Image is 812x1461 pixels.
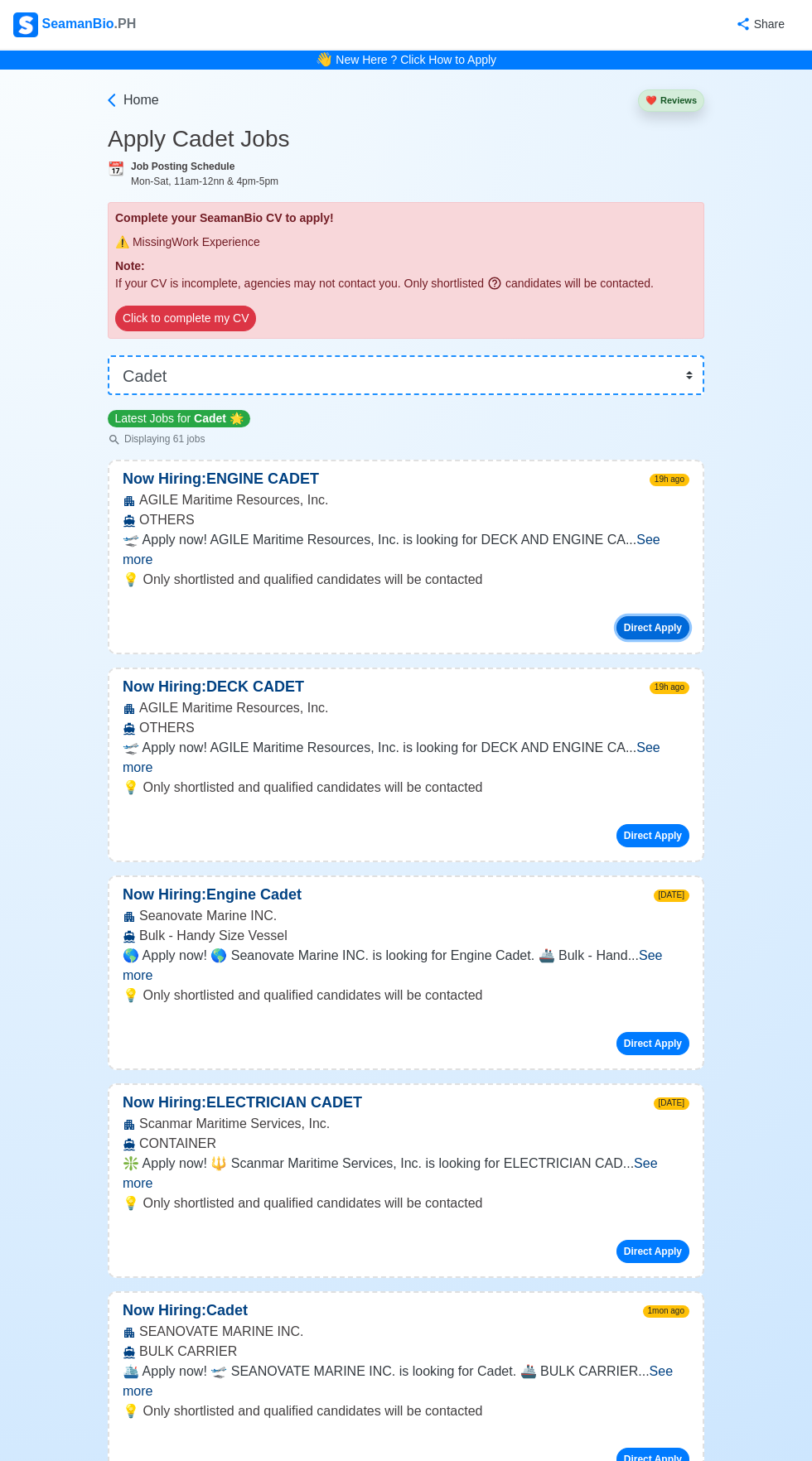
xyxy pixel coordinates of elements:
[123,948,628,962] span: 🌎 Apply now! 🌎 Seanovate Marine INC. is looking for Engine Cadet. 🚢 Bulk - Hand
[123,740,626,755] span: 🛫 Apply now! AGILE Maritime Resources, Inc. is looking for DECK AND ENGINE CA
[109,490,703,530] div: AGILE Maritime Resources, Inc. OTHERS
[109,1114,703,1154] div: Scanmar Maritime Services, Inc. CONTAINER
[108,125,704,153] h3: Apply Cadet Jobs
[109,1322,703,1362] div: SEANOVATE MARINE INC. BULK CARRIER
[643,1305,689,1318] span: 1mon ago
[336,53,496,66] a: New Here ? Click How to Apply
[123,740,660,774] span: See more
[719,8,799,41] button: Share
[230,412,244,425] span: star
[616,1032,689,1055] button: Direct Apply
[109,1092,375,1114] p: Now Hiring: ELECTRICIAN CADET
[616,616,689,639] button: Direct Apply
[123,570,689,590] p: 💡 Only shortlisted and qualified candidates will be contacted
[108,410,250,427] p: Latest Jobs for
[654,1097,689,1110] span: [DATE]
[13,12,136,37] div: SeamanBio
[108,432,250,446] p: Displaying 61 jobs
[194,412,226,425] span: Cadet
[114,17,137,31] span: .PH
[109,1299,261,1322] p: Now Hiring: Cadet
[654,890,689,902] span: [DATE]
[115,211,334,224] span: Complete your SeamanBio CV to apply!
[108,162,124,176] span: calendar
[109,906,703,946] div: Seanovate Marine INC. Bulk - Handy Size Vessel
[104,90,159,110] a: Home
[123,1401,689,1421] p: 💡 Only shortlisted and qualified candidates will be contacted
[123,986,689,1005] p: 💡 Only shortlisted and qualified candidates will be contacted
[315,49,333,70] span: bell
[616,1240,689,1263] button: Direct Apply
[131,161,234,172] b: Job Posting Schedule
[123,1156,658,1190] span: See more
[109,698,703,738] div: AGILE Maritime Resources, Inc. OTHERS
[123,533,626,547] span: 🛫 Apply now! AGILE Maritime Resources, Inc. is looking for DECK AND ENGINE CA
[123,740,660,774] span: ...
[109,676,317,698] p: Now Hiring: DECK CADET
[123,1156,623,1170] span: ❇️ Apply now! 🔱 Scanmar Maritime Services, Inc. is looking for ELECTRICIAN CAD
[115,234,697,251] div: Missing Work Experience
[123,1193,689,1213] p: 💡 Only shortlisted and qualified candidates will be contacted
[115,306,256,331] button: Click to complete my CV
[109,884,315,906] p: Now Hiring: Engine Cadet
[123,533,660,567] span: See more
[109,468,332,490] p: Now Hiring: ENGINE CADET
[123,533,660,567] span: ...
[650,682,689,694] span: 19h ago
[638,89,704,112] button: heartReviews
[123,778,689,798] p: 💡 Only shortlisted and qualified candidates will be contacted
[123,90,159,110] span: Home
[123,1156,658,1190] span: ...
[645,95,657,105] span: heart
[115,235,129,248] span: close
[131,174,704,189] div: Mon-Sat, 11am-12nn & 4pm-5pm
[115,275,697,292] p: If your CV is incomplete, agencies may not contact you. Only shortlisted candidates will be conta...
[616,824,689,847] button: Direct Apply
[650,474,689,486] span: 19h ago
[115,258,697,275] p: Note:
[13,12,38,37] img: Logo
[123,1364,638,1378] span: 🛳️ Apply now! 🛫 SEANOVATE MARINE INC. is looking for Cadet. 🚢 BULK CARRIER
